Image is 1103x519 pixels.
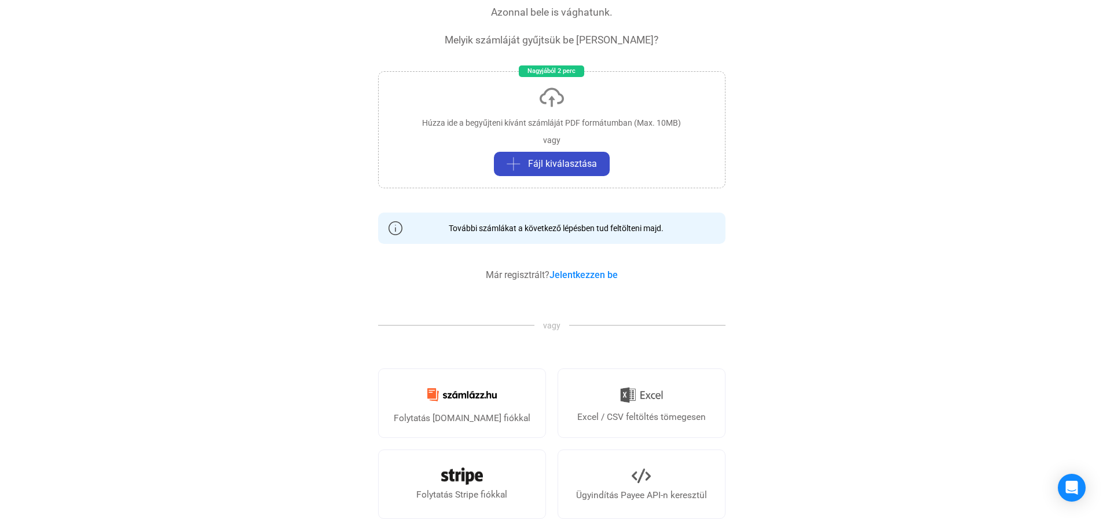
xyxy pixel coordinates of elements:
[632,466,651,485] img: API
[549,269,618,280] a: Jelentkezzen be
[528,157,597,171] span: Fájl kiválasztása
[378,449,546,519] a: Folytatás Stripe fiókkal
[378,368,546,438] a: Folytatás [DOMAIN_NAME] fiókkal
[558,449,725,519] a: Ügyindítás Payee API-n keresztül
[534,320,569,331] span: vagy
[1058,474,1086,502] div: Open Intercom Messenger
[416,488,507,502] div: Folytatás Stripe fiókkal
[389,221,402,235] img: info-grey-outline
[543,134,560,146] div: vagy
[420,381,504,408] img: Számlázz.hu
[519,65,584,77] div: Nagyjából 2 perc
[441,467,483,485] img: Stripe
[422,117,681,129] div: Húzza ide a begyűjteni kívánt számláját PDF formátumban (Max. 10MB)
[577,410,706,424] div: Excel / CSV feltöltés tömegesen
[538,83,566,111] img: upload-cloud
[394,411,530,425] div: Folytatás [DOMAIN_NAME] fiókkal
[440,222,664,234] div: További számlákat a következő lépésben tud feltölteni majd.
[620,383,663,407] img: Excel
[486,268,618,282] div: Már regisztrált?
[507,157,521,171] img: plus-grey
[445,33,658,47] div: Melyik számláját gyűjtsük be [PERSON_NAME]?
[491,5,613,19] div: Azonnal bele is vághatunk.
[494,152,610,176] button: plus-greyFájl kiválasztása
[558,368,725,438] a: Excel / CSV feltöltés tömegesen
[576,488,707,502] div: Ügyindítás Payee API-n keresztül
